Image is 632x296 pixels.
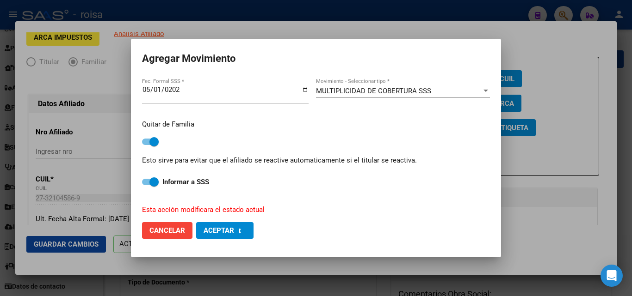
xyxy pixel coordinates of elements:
h2: Agregar Movimiento [142,50,490,67]
span: Cancelar [149,226,185,235]
button: Cancelar [142,222,192,239]
p: Esto sirve para evitar que el afiliado se reactive automaticamente si el titular se reactiva. [142,155,490,166]
span: MULTIPLICIDAD DE COBERTURA SSS [316,87,431,95]
strong: Informar a SSS [162,178,209,186]
p: Quitar de Familia [142,119,490,130]
span: Aceptar [204,226,234,235]
button: Aceptar [196,222,254,239]
p: Esta acción modificara el estado actual [142,205,479,215]
div: Open Intercom Messenger [601,265,623,287]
